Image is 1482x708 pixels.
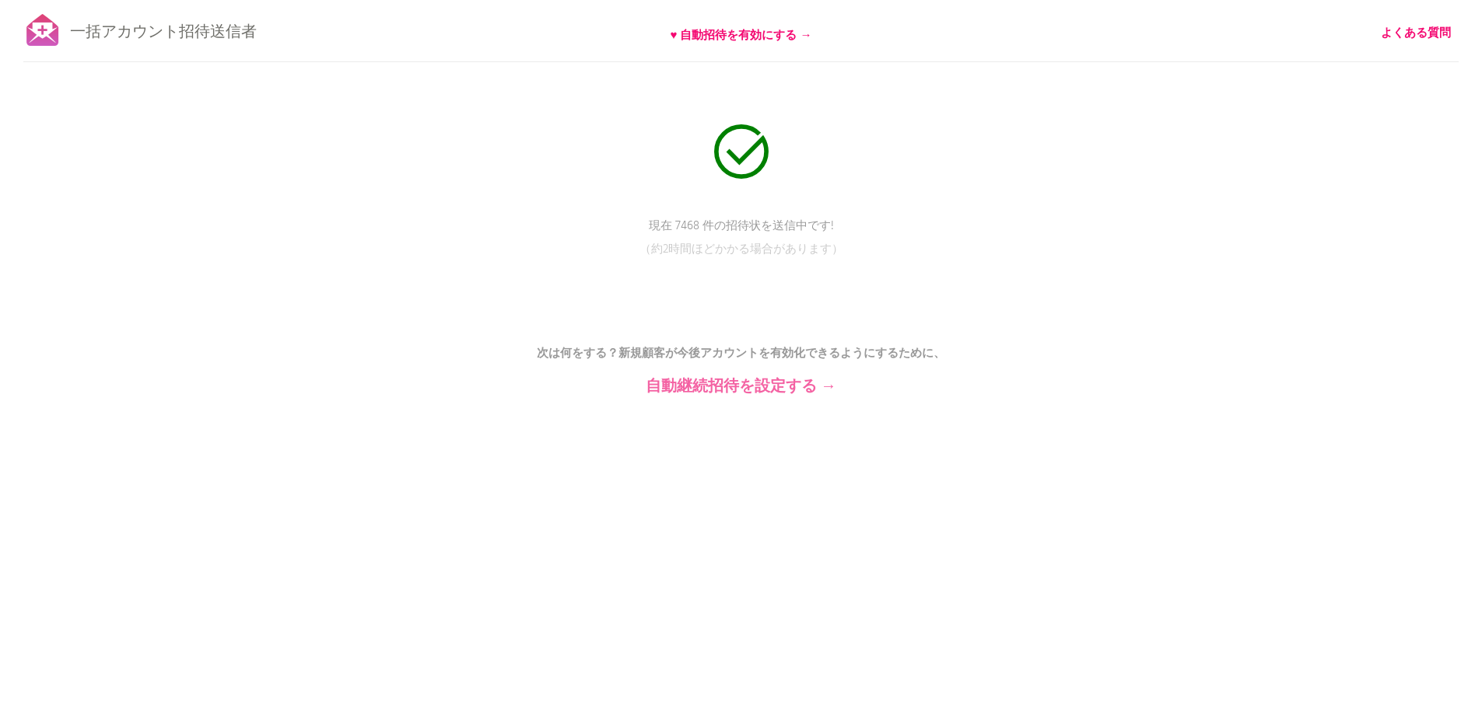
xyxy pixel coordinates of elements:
[70,20,257,45] font: 一括アカウント招待送信者
[646,375,836,399] font: 自動継続招待を設定する →
[639,240,843,259] font: （約2時間ほどかかる場合があります）
[1381,25,1451,42] a: よくある質問
[1381,24,1451,43] font: よくある質問
[649,217,834,235] font: 現在 7468 件の招待状を送信中です!
[537,344,945,363] font: 次は何をする？新規顧客が今後アカウントを有効化できるようにするために、
[671,26,812,45] font: ♥ 自動招待を有効にする →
